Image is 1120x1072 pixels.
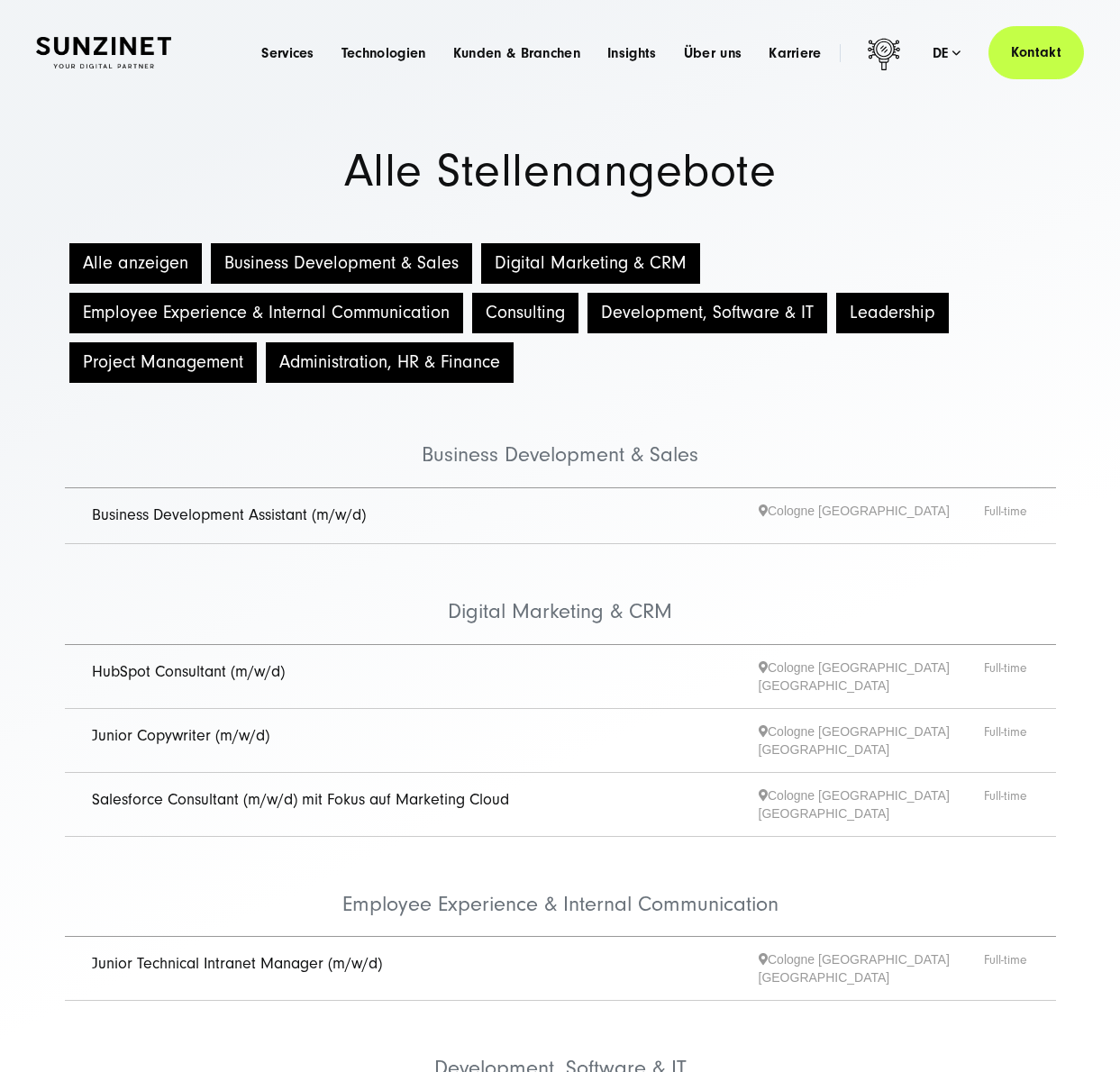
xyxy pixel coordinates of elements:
img: SUNZINET Full Service Digital Agentur [36,37,171,68]
h1: Alle Stellenangebote [36,149,1084,194]
a: Services [261,44,314,62]
button: Business Development & Sales [211,243,472,284]
button: Administration, HR & Finance [266,342,514,383]
span: Cologne [GEOGRAPHIC_DATA] [GEOGRAPHIC_DATA] [759,950,984,986]
li: Digital Marketing & CRM [65,544,1056,645]
button: Consulting [472,293,578,333]
span: Full-time [984,659,1029,695]
button: Leadership [836,293,949,333]
div: de [933,44,961,62]
a: Technologien [341,44,426,62]
a: Über uns [684,44,742,62]
a: Kontakt [988,26,1084,79]
span: Full-time [984,722,1029,759]
button: Project Management [69,342,257,383]
span: Full-time [984,950,1029,986]
span: Full-time [984,502,1029,530]
span: Full-time [984,786,1029,822]
a: Salesforce Consultant (m/w/d) mit Fokus auf Marketing Cloud [92,790,509,809]
a: Junior Copywriter (m/w/d) [92,726,269,745]
span: Cologne [GEOGRAPHIC_DATA] [759,502,984,530]
span: Cologne [GEOGRAPHIC_DATA] [GEOGRAPHIC_DATA] [759,659,984,695]
a: Junior Technical Intranet Manager (m/w/d) [92,954,382,973]
span: Cologne [GEOGRAPHIC_DATA] [GEOGRAPHIC_DATA] [759,786,984,822]
button: Alle anzeigen [69,243,202,284]
a: Business Development Assistant (m/w/d) [92,505,366,524]
button: Development, Software & IT [587,293,827,333]
button: Digital Marketing & CRM [481,243,700,284]
li: Business Development & Sales [65,387,1056,488]
a: Karriere [769,44,822,62]
span: Cologne [GEOGRAPHIC_DATA] [GEOGRAPHIC_DATA] [759,722,984,759]
a: Kunden & Branchen [453,44,580,62]
li: Employee Experience & Internal Communication [65,837,1056,938]
button: Employee Experience & Internal Communication [69,293,463,333]
a: Insights [607,44,657,62]
a: HubSpot Consultant (m/w/d) [92,662,285,681]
